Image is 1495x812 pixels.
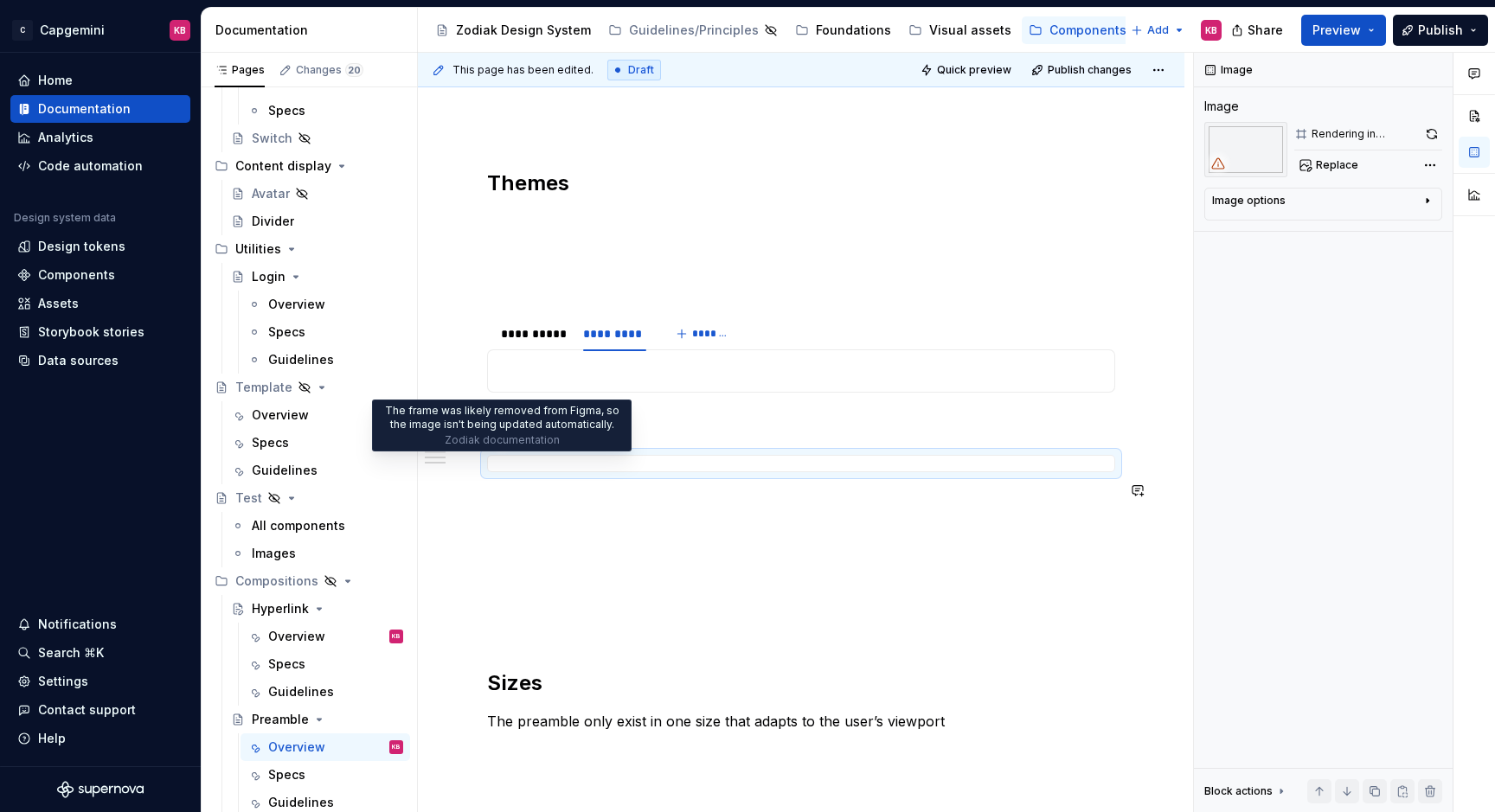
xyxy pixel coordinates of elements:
button: Add [1126,18,1190,42]
div: KB [1205,23,1217,37]
a: Hyperlink [224,595,410,623]
div: Search ⌘K [38,644,104,662]
button: CCapgeminiKB [3,11,197,48]
div: Overview [268,628,325,645]
a: Settings [10,668,190,695]
span: 20 [345,63,363,77]
div: Specs [268,655,305,673]
a: Guidelines/Principles [601,16,785,44]
section-item: Dark mode [498,361,1104,381]
div: Content display [235,157,331,175]
a: Foundations [788,16,898,44]
div: Guidelines [268,351,334,368]
a: Specs [241,97,410,125]
button: Replace [1294,153,1366,177]
div: Overview [252,406,309,424]
a: Test [208,484,410,512]
div: Design system data [14,211,116,225]
div: Utilities [235,240,281,258]
svg: Supernova Logo [57,781,144,798]
a: Components [10,261,190,289]
a: Specs [241,318,410,346]
div: Overview [268,738,325,756]
div: Visual assets [929,22,1011,39]
div: Page tree [428,13,1122,48]
div: Settings [38,673,88,690]
div: Guidelines [268,683,334,700]
button: Image options [1212,194,1434,214]
a: Avatar [224,180,410,208]
button: Share [1222,15,1294,46]
span: Preview [1312,22,1361,39]
div: Documentation [215,22,410,39]
span: Share [1248,22,1283,39]
a: Documentation [10,95,190,123]
a: All components [224,512,410,540]
a: Switch [224,125,410,152]
div: Components [1049,22,1126,39]
a: Divider [224,208,410,235]
a: Specs [241,650,410,678]
div: Foundations [816,22,891,39]
span: Quick preview [937,63,1011,77]
a: Guidelines [241,678,410,706]
div: Zodiak documentation [380,433,624,447]
a: Guidelines [241,346,410,374]
div: Overview [268,296,325,313]
div: Pages [215,63,265,77]
div: Notifications [38,616,117,633]
div: Login [252,268,286,285]
div: Documentation [38,100,131,118]
div: Test [235,489,262,507]
div: Divider [252,213,294,230]
div: Capgemini [40,22,105,39]
span: This page has been edited. [452,63,594,77]
button: Contact support [10,696,190,724]
div: Guidelines [268,794,334,811]
div: Images [252,545,296,562]
span: Replace [1316,158,1358,172]
div: Guidelines [252,462,318,479]
a: Specs [224,429,410,457]
a: Login [224,263,410,291]
div: Zodiak Design System [456,22,591,39]
div: Changes [296,63,363,77]
a: Overview [224,401,410,429]
button: Publish [1393,15,1488,46]
div: Template [235,379,292,396]
div: Rendering in progress... [1312,127,1417,141]
div: Components [38,266,115,284]
button: Help [10,725,190,752]
div: KB [174,23,186,37]
div: Image options [1212,194,1286,208]
a: Template [208,374,410,401]
div: Specs [268,323,305,341]
div: Specs [252,434,289,451]
div: Avatar [252,185,290,202]
div: Content display [208,152,410,180]
div: All components [252,517,345,534]
a: Design tokens [10,233,190,260]
div: Assets [38,295,79,312]
div: Guidelines/Principles [629,22,759,39]
a: Preamble [224,706,410,733]
a: Specs [241,761,410,789]
div: KB [392,738,401,756]
h2: Themes [487,169,1115,197]
p: The preamble only exist in one size that adapts to the user’s viewport [487,711,1115,732]
h2: Sizes [487,669,1115,697]
a: Components [1022,16,1133,44]
span: Publish [1418,22,1463,39]
button: Quick preview [915,58,1019,82]
div: Analytics [38,129,93,146]
span: Publish changes [1048,63,1132,77]
a: Zodiak Design System [428,16,598,44]
button: Publish changes [1026,58,1139,82]
div: Design tokens [38,238,125,255]
div: C [12,20,33,41]
a: Analytics [10,124,190,151]
div: Hyperlink [252,600,309,617]
button: Preview [1301,15,1386,46]
a: Images [224,540,410,567]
